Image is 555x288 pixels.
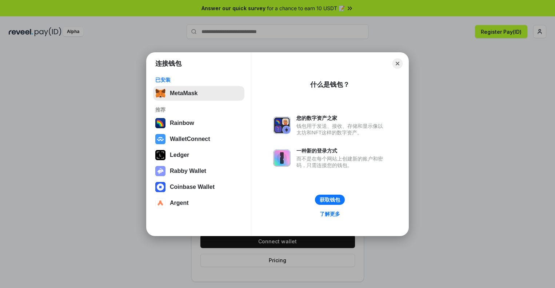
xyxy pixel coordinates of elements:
div: 您的数字资产之家 [296,115,387,121]
img: svg+xml,%3Csvg%20width%3D%2228%22%20height%3D%2228%22%20viewBox%3D%220%200%2028%2028%22%20fill%3D... [155,182,165,192]
button: Coinbase Wallet [153,180,244,194]
h1: 连接钱包 [155,59,181,68]
img: svg+xml,%3Csvg%20width%3D%2228%22%20height%3D%2228%22%20viewBox%3D%220%200%2028%2028%22%20fill%3D... [155,198,165,208]
button: Rabby Wallet [153,164,244,178]
img: svg+xml,%3Csvg%20xmlns%3D%22http%3A%2F%2Fwww.w3.org%2F2000%2Fsvg%22%20fill%3D%22none%22%20viewBox... [155,166,165,176]
img: svg+xml,%3Csvg%20width%3D%2228%22%20height%3D%2228%22%20viewBox%3D%220%200%2028%2028%22%20fill%3D... [155,134,165,144]
div: 而不是在每个网站上创建新的账户和密码，只需连接您的钱包。 [296,155,387,169]
div: MetaMask [170,90,197,97]
img: svg+xml,%3Csvg%20xmlns%3D%22http%3A%2F%2Fwww.w3.org%2F2000%2Fsvg%22%20fill%3D%22none%22%20viewBox... [273,149,291,167]
div: 什么是钱包？ [310,80,350,89]
a: 了解更多 [315,209,344,219]
img: svg+xml,%3Csvg%20xmlns%3D%22http%3A%2F%2Fwww.w3.org%2F2000%2Fsvg%22%20width%3D%2228%22%20height%3... [155,150,165,160]
div: 钱包用于发送、接收、存储和显示像以太坊和NFT这样的数字资产。 [296,123,387,136]
div: 获取钱包 [320,196,340,203]
div: Rainbow [170,120,194,126]
button: Close [392,58,403,69]
div: Argent [170,200,189,206]
div: 已安装 [155,77,242,83]
div: Coinbase Wallet [170,184,215,190]
div: 推荐 [155,106,242,113]
div: Ledger [170,152,189,158]
div: 一种新的登录方式 [296,147,387,154]
div: Rabby Wallet [170,168,206,174]
div: WalletConnect [170,136,210,142]
button: MetaMask [153,86,244,101]
img: svg+xml,%3Csvg%20fill%3D%22none%22%20height%3D%2233%22%20viewBox%3D%220%200%2035%2033%22%20width%... [155,88,165,98]
button: Argent [153,196,244,210]
button: 获取钱包 [315,195,345,205]
button: Rainbow [153,116,244,130]
div: 了解更多 [320,211,340,217]
img: svg+xml,%3Csvg%20xmlns%3D%22http%3A%2F%2Fwww.w3.org%2F2000%2Fsvg%22%20fill%3D%22none%22%20viewBox... [273,117,291,134]
img: svg+xml,%3Csvg%20width%3D%22120%22%20height%3D%22120%22%20viewBox%3D%220%200%20120%20120%22%20fil... [155,118,165,128]
button: WalletConnect [153,132,244,146]
button: Ledger [153,148,244,162]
